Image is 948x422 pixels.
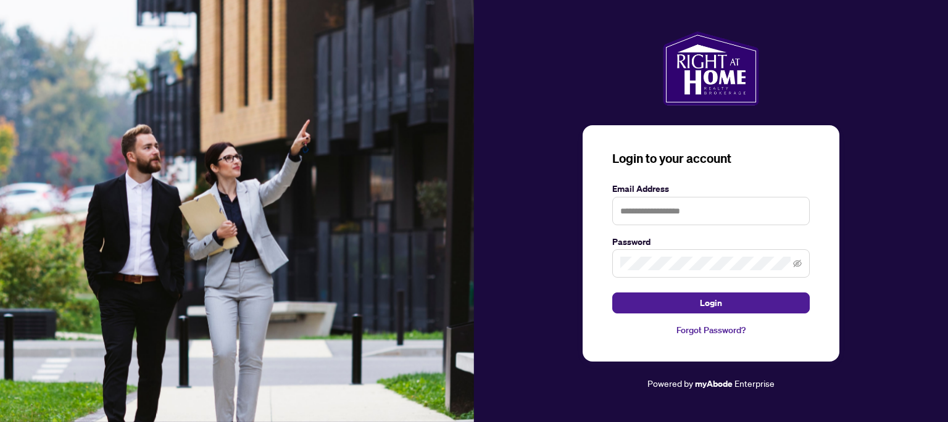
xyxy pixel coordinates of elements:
span: Login [700,293,722,313]
a: Forgot Password? [612,323,810,337]
a: myAbode [695,377,733,391]
label: Password [612,235,810,249]
span: eye-invisible [793,259,802,268]
label: Email Address [612,182,810,196]
button: Login [612,292,810,313]
h3: Login to your account [612,150,810,167]
span: Enterprise [734,378,775,389]
span: Powered by [647,378,693,389]
img: ma-logo [663,31,759,105]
